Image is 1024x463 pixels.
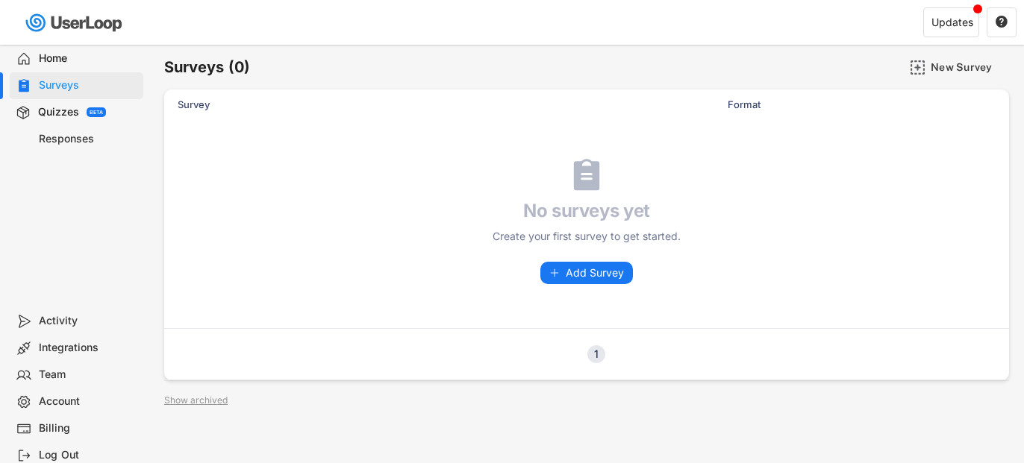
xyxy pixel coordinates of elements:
div: Quizzes [38,105,79,119]
div: Surveys [39,78,137,92]
div: Activity [39,314,137,328]
img: AddMajor.svg [910,60,925,75]
div: Updates [931,17,973,28]
span: Add Survey [566,268,624,278]
div: New Survey [931,60,1005,74]
div: Account [39,394,137,409]
div: Survey [178,98,719,111]
h6: Surveys (0) [164,57,250,78]
h4: No surveys yet [452,200,721,222]
div: BETA [90,110,103,115]
div: Show archived [164,396,228,405]
button:  [995,16,1008,29]
div: Integrations [39,341,137,355]
div: Home [39,51,137,66]
button: Add Survey [540,262,633,284]
div: Responses [39,132,137,146]
div: Format [728,98,877,111]
div: Log Out [39,448,137,462]
div: Billing [39,421,137,435]
div: Create your first survey to get started. [452,228,721,244]
div: Team [39,368,137,382]
img: userloop-logo-01.svg [22,7,128,38]
text:  [996,15,1008,28]
div: 1 [587,349,605,359]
